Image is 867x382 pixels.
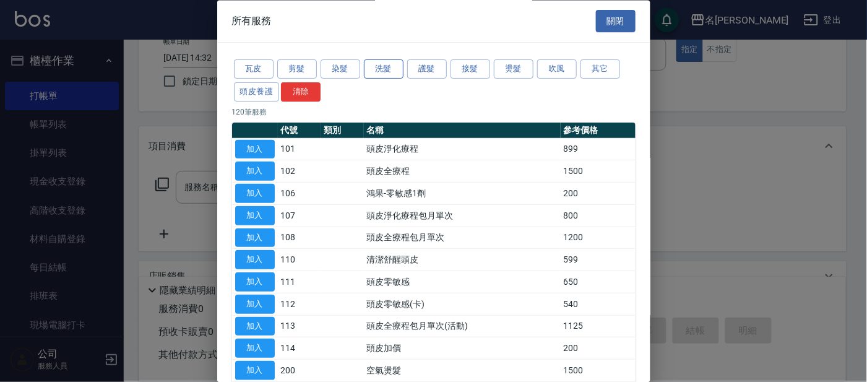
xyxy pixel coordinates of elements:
p: 120 筆服務 [232,106,636,118]
td: 110 [278,249,321,271]
th: 名稱 [364,123,561,139]
td: 113 [278,316,321,338]
td: 頭皮全療程包月單次 [364,227,561,250]
th: 代號 [278,123,321,139]
td: 頭皮零敏感 [364,271,561,293]
button: 加入 [235,251,275,270]
td: 112 [278,293,321,316]
button: 關閉 [596,10,636,33]
button: 加入 [235,362,275,381]
td: 頭皮淨化療程 [364,139,561,161]
td: 599 [561,249,636,271]
button: 吹風 [537,60,577,79]
button: 清除 [281,82,321,102]
button: 染髮 [321,60,360,79]
button: 加入 [235,228,275,248]
td: 1125 [561,316,636,338]
td: 空氣燙髮 [364,360,561,382]
td: 清潔舒醒頭皮 [364,249,561,271]
td: 102 [278,160,321,183]
td: 200 [561,337,636,360]
td: 1500 [561,360,636,382]
td: 頭皮淨化療程包月單次 [364,205,561,227]
td: 101 [278,139,321,161]
td: 頭皮全療程包月單次(活動) [364,316,561,338]
td: 108 [278,227,321,250]
td: 1500 [561,160,636,183]
td: 650 [561,271,636,293]
button: 燙髮 [494,60,533,79]
td: 鴻果-零敏感1劑 [364,183,561,205]
th: 參考價格 [561,123,636,139]
button: 剪髮 [277,60,317,79]
button: 加入 [235,162,275,181]
td: 106 [278,183,321,205]
td: 111 [278,271,321,293]
th: 類別 [321,123,364,139]
td: 540 [561,293,636,316]
td: 200 [561,183,636,205]
td: 114 [278,337,321,360]
td: 頭皮零敏感(卡) [364,293,561,316]
button: 瓦皮 [234,60,274,79]
button: 加入 [235,273,275,292]
button: 加入 [235,317,275,336]
button: 接髮 [451,60,490,79]
td: 頭皮全療程 [364,160,561,183]
td: 899 [561,139,636,161]
span: 所有服務 [232,15,272,27]
td: 頭皮加價 [364,337,561,360]
td: 800 [561,205,636,227]
button: 護髮 [407,60,447,79]
button: 加入 [235,295,275,314]
td: 200 [278,360,321,382]
button: 加入 [235,206,275,225]
td: 1200 [561,227,636,250]
button: 其它 [580,60,620,79]
button: 頭皮養護 [234,82,280,102]
button: 加入 [235,184,275,204]
button: 加入 [235,339,275,358]
td: 107 [278,205,321,227]
button: 洗髮 [364,60,403,79]
button: 加入 [235,140,275,159]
